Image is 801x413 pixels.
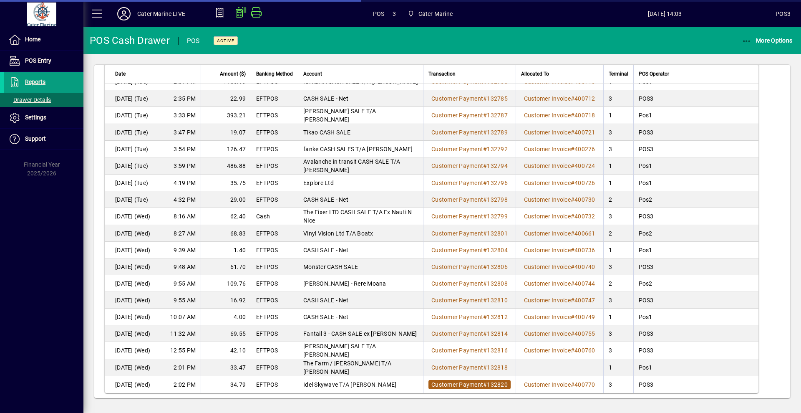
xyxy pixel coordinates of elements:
span: 3:59 PM [174,162,196,170]
td: 2 [603,275,633,292]
span: Customer Invoice [524,146,571,152]
span: # [571,330,574,337]
span: 400744 [574,280,595,287]
span: Customer Payment [431,79,483,85]
td: EFTPOS [251,359,298,376]
span: # [483,264,487,270]
span: 400730 [574,196,595,203]
span: 8:16 AM [174,212,196,220]
a: Customer Invoice#400755 [521,329,598,338]
a: Support [4,129,83,149]
a: Customer Invoice#400749 [521,312,598,322]
td: EFTPOS [251,325,298,342]
span: # [571,213,574,220]
span: # [571,162,574,169]
td: 1 [603,242,633,258]
td: 2 [603,225,633,242]
span: # [571,297,574,304]
span: # [483,280,487,287]
a: Customer Invoice#400712 [521,94,598,103]
span: # [571,314,574,320]
a: Customer Payment#132808 [428,279,511,288]
span: 400749 [574,314,595,320]
td: EFTPOS [251,376,298,393]
td: POS3 [633,292,758,309]
span: Banking Method [256,69,293,79]
a: Customer Payment#132792 [428,144,511,154]
td: 4.00 [201,309,251,325]
span: Customer Invoice [524,381,571,388]
td: 68.83 [201,225,251,242]
span: # [571,264,574,270]
span: More Options [742,37,793,44]
span: Customer Invoice [524,330,571,337]
a: Customer Invoice#400726 [521,178,598,187]
td: EFTPOS [251,275,298,292]
span: 132787 [487,112,508,119]
td: POS3 [633,258,758,275]
td: 3 [603,141,633,157]
span: # [483,146,487,152]
span: 132820 [487,381,508,388]
span: [DATE] (Wed) [115,279,150,288]
span: Customer Payment [431,230,483,237]
td: 69.55 [201,325,251,342]
span: 132783 [487,79,508,85]
span: Customer Invoice [524,112,571,119]
span: [DATE] (Tue) [115,145,148,153]
td: POS3 [633,90,758,107]
span: Customer Invoice [524,264,571,270]
div: POS [187,34,200,48]
a: Customer Invoice#400760 [521,346,598,355]
td: 1 [603,175,633,191]
span: 132801 [487,230,508,237]
span: 3:54 PM [174,145,196,153]
span: 400661 [574,230,595,237]
span: Customer Payment [431,146,483,152]
span: 132789 [487,129,508,136]
span: 8:27 AM [174,229,196,238]
a: Customer Invoice#400721 [521,128,598,137]
span: 132785 [487,95,508,102]
div: POS3 [776,7,791,20]
span: 132794 [487,162,508,169]
td: 393.21 [201,107,251,124]
a: Customer Payment#132818 [428,363,511,372]
span: Reports [25,79,45,85]
span: Customer Payment [431,264,483,270]
td: Pos1 [633,359,758,376]
td: [PERSON_NAME] SALE T/A [PERSON_NAME] [298,107,423,124]
a: Customer Invoice#400770 [521,380,598,389]
span: # [571,79,574,85]
td: 34.79 [201,376,251,393]
span: 400712 [574,95,595,102]
span: [DATE] (Wed) [115,212,150,220]
span: 400732 [574,213,595,220]
td: EFTPOS [251,292,298,309]
span: 400726 [574,180,595,186]
a: Customer Payment#132804 [428,246,511,255]
span: [DATE] (Wed) [115,346,150,355]
a: Home [4,29,83,50]
td: EFTPOS [251,309,298,325]
a: Customer Payment#132789 [428,128,511,137]
span: 400736 [574,247,595,253]
span: Customer Invoice [524,196,571,203]
span: [DATE] (Wed) [115,296,150,304]
a: Customer Payment#132799 [428,212,511,221]
td: 19.07 [201,124,251,141]
span: # [483,330,487,337]
td: 109.76 [201,275,251,292]
span: Settings [25,114,46,121]
span: 3 [393,7,396,20]
span: Customer Payment [431,112,483,119]
span: Customer Invoice [524,347,571,354]
a: Customer Invoice#400276 [521,144,598,154]
span: POS Operator [639,69,669,79]
td: 1 [603,309,633,325]
button: Profile [111,6,137,21]
div: Cater Marine LIVE [137,7,185,20]
span: POS [373,7,385,20]
span: [DATE] (Tue) [115,128,148,137]
a: Customer Invoice#400736 [521,246,598,255]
